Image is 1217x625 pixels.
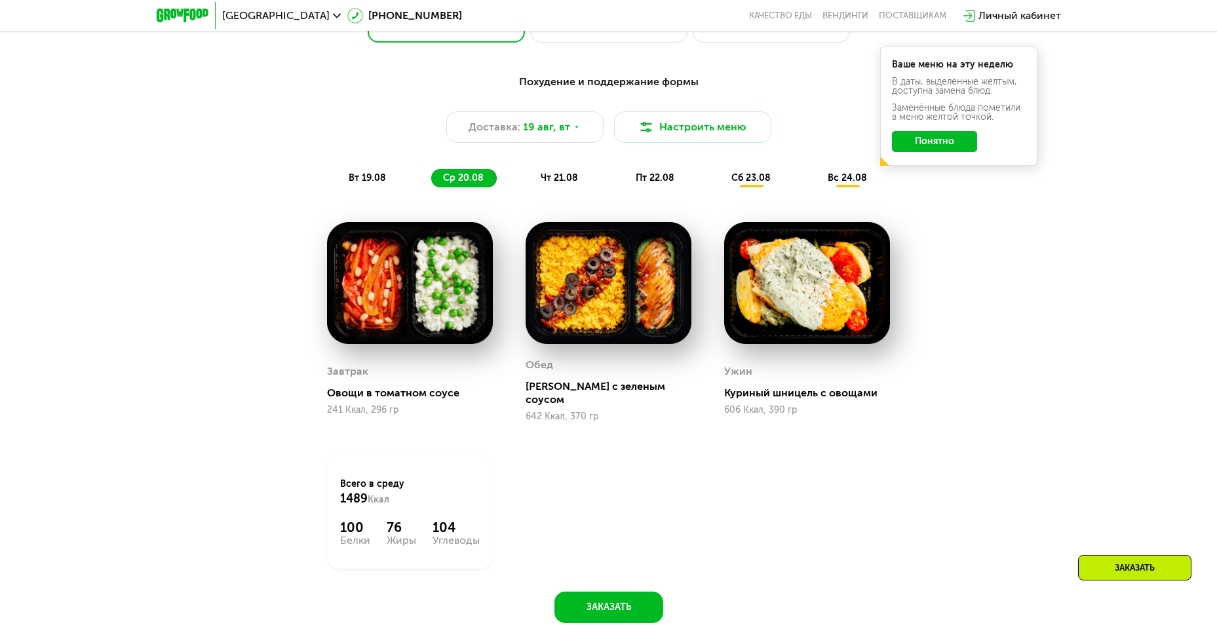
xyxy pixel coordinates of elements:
[443,172,484,183] span: ср 20.08
[822,10,868,21] a: Вендинги
[433,520,480,535] div: 104
[978,8,1061,24] div: Личный кабинет
[349,172,386,183] span: вт 19.08
[892,60,1026,69] div: Ваше меню на эту неделю
[340,520,370,535] div: 100
[892,104,1026,122] div: Заменённые блюда пометили в меню жёлтой точкой.
[892,131,977,152] button: Понятно
[387,535,416,546] div: Жиры
[554,592,663,623] button: Заказать
[526,355,553,375] div: Обед
[340,491,368,506] span: 1489
[526,411,691,422] div: 642 Ккал, 370 гр
[221,74,997,90] div: Похудение и поддержание формы
[724,387,900,400] div: Куриный шницель с овощами
[469,119,520,135] span: Доставка:
[340,478,480,506] div: Всего в среду
[828,172,867,183] span: вс 24.08
[724,362,752,381] div: Ужин
[724,405,890,415] div: 606 Ккал, 390 гр
[327,387,503,400] div: Овощи в томатном соусе
[614,111,771,143] button: Настроить меню
[347,8,462,24] a: [PHONE_NUMBER]
[749,10,812,21] a: Качество еды
[387,520,416,535] div: 76
[523,119,570,135] span: 19 авг, вт
[892,77,1026,96] div: В даты, выделенные желтым, доступна замена блюд.
[327,362,368,381] div: Завтрак
[541,172,578,183] span: чт 21.08
[1078,555,1191,580] div: Заказать
[731,172,771,183] span: сб 23.08
[222,10,330,21] span: [GEOGRAPHIC_DATA]
[526,380,702,406] div: [PERSON_NAME] с зеленым соусом
[327,405,493,415] div: 241 Ккал, 296 гр
[433,535,480,546] div: Углеводы
[636,172,674,183] span: пт 22.08
[340,535,370,546] div: Белки
[368,494,389,505] span: Ккал
[879,10,946,21] div: поставщикам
